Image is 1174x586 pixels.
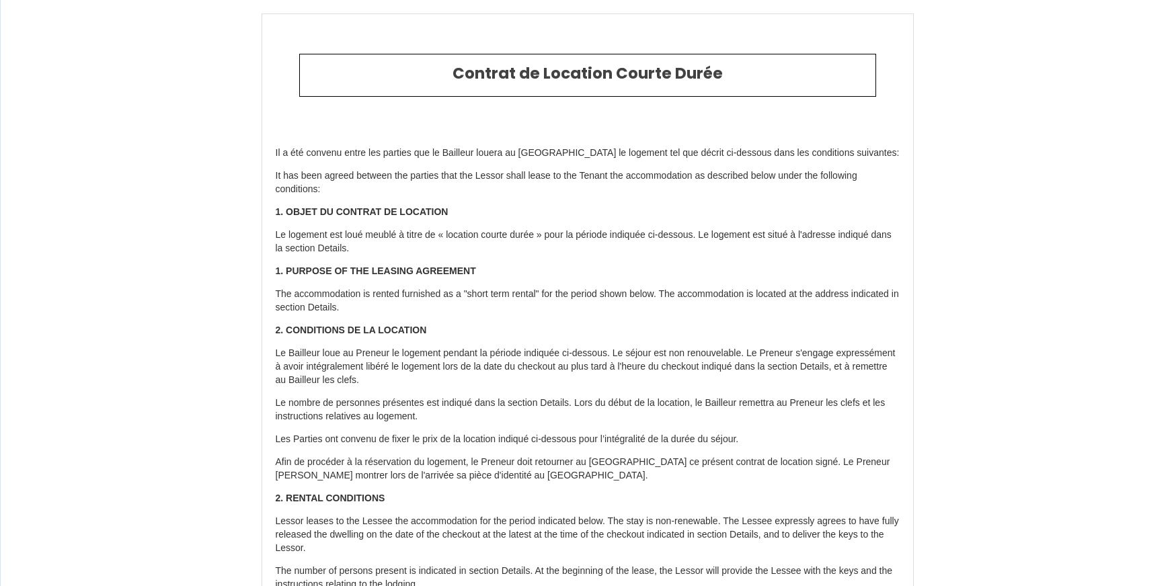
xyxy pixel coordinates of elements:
[276,169,900,196] p: It has been agreed between the parties that the Lessor shall lease to the Tenant the accommodatio...
[276,347,900,387] p: Le Bailleur loue au Preneur le logement pendant la période indiquée ci-dessous. Le séjour est non...
[276,396,900,423] p: Le nombre de personnes présentes est indiqué dans la section Details. Lors du début de la locatio...
[276,146,900,160] p: Il a été convenu entre les parties que le Bailleur louera au [GEOGRAPHIC_DATA] le logement tel qu...
[276,515,900,555] p: Lessor leases to the Lessee the accommodation for the period indicated below. The stay is non-ren...
[276,433,900,446] p: Les Parties ont convenu de fixer le prix de la location indiqué ci-dessous pour l’intégralité de ...
[276,206,448,217] strong: 1. OBJET DU CONTRAT DE LOCATION
[276,493,385,503] strong: 2. RENTAL CONDITIONS
[276,288,900,315] p: The accommodation is rented furnished as a "short term rental" for the period shown below. The ac...
[276,325,427,335] strong: 2. CONDITIONS DE LA LOCATION
[276,228,900,255] p: Le logement est loué meublé à titre de « location courte durée » pour la période indiquée ci-dess...
[276,265,476,276] strong: 1. PURPOSE OF THE LEASING AGREEMENT
[276,456,900,483] p: Afin de procéder à la réservation du logement, le Preneur doit retourner au [GEOGRAPHIC_DATA] ce ...
[310,65,865,83] h2: Contrat de Location Courte Durée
